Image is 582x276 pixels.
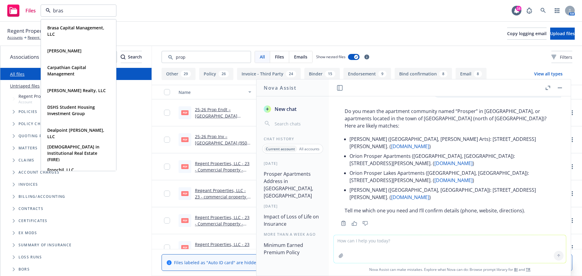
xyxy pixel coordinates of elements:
[456,68,487,80] button: Email
[18,219,47,223] span: Certificates
[195,107,238,131] a: 25-26 Prop Endt – [GEOGRAPHIC_DATA] ([STREET_ADDRESS][PERSON_NAME]).pdf
[256,232,329,237] div: More than a week ago
[18,134,53,138] span: Quoting plans
[7,35,23,40] a: Accounts
[551,5,563,17] a: Switch app
[47,48,82,54] strong: [PERSON_NAME]
[551,54,572,60] span: Filters
[560,54,572,60] span: Filters
[254,85,331,99] button: File type
[569,163,576,170] a: more
[569,217,576,224] a: more
[18,255,42,259] span: Loss Runs
[507,31,547,36] span: Copy logging email
[523,5,535,17] a: Report a Bug
[304,68,340,80] button: Binder
[378,71,386,77] div: 9
[25,8,36,13] span: Files
[181,110,189,115] span: pdf
[164,137,170,143] input: Toggle Row Selected
[294,54,307,60] span: Emails
[181,164,189,169] span: pdf
[537,5,549,17] a: Search
[18,158,34,162] span: Claims
[18,183,38,186] span: Invoices
[350,185,555,202] li: [PERSON_NAME] ([GEOGRAPHIC_DATA], [GEOGRAPHIC_DATA]): [STREET_ADDRESS][PERSON_NAME]. ( )
[181,191,189,196] span: pdf
[219,71,229,77] div: 26
[181,245,189,250] span: pdf
[526,267,530,272] a: TR
[391,143,429,150] a: [DOMAIN_NAME]
[179,89,245,95] div: Name
[195,214,249,233] a: Regent Properties, LLC - 23 - Commercial Property - Policy.pdf
[275,54,284,60] span: Files
[264,84,296,91] h1: Nova Assist
[7,27,62,35] span: Regent Properties, LLC
[524,68,572,80] button: View all types
[199,68,233,80] button: Policy
[0,92,152,191] div: Tree Example
[195,188,249,206] a: Regeant Properties, LLC - 23 - commercial property - policy.pdf
[164,218,170,224] input: Toggle Row Selected
[47,167,74,173] strong: Fronchil, LLC
[350,151,555,168] li: Orion Prosper Apartments ([GEOGRAPHIC_DATA], [GEOGRAPHIC_DATA]): [STREET_ADDRESS][PERSON_NAME]. ( )
[569,190,576,197] a: more
[434,160,473,167] a: [DOMAIN_NAME]
[51,7,104,14] input: Filter by keyword
[550,28,575,40] button: Upload files
[47,127,104,139] strong: Dealpoint [PERSON_NAME], LLC
[395,68,452,80] button: Bind confirmation
[164,164,170,170] input: Toggle Row Selected
[237,68,301,80] button: Invoice - Third Party
[439,71,447,77] div: 8
[10,83,40,89] a: Untriaged files
[164,89,170,95] input: Select all
[47,88,106,93] strong: [PERSON_NAME] Realty, LLC
[514,267,518,272] a: BI
[256,204,329,209] div: [DATE]
[18,243,72,247] span: Summary of insurance
[174,259,301,266] span: Files labeled as "Auto ID card" are hidden.
[18,122,75,126] span: Policy change requests
[164,191,170,197] input: Toggle Row Selected
[181,71,191,77] div: 29
[10,71,25,77] a: All files
[18,268,30,271] span: BORs
[195,134,251,158] a: 25-26 Prop Inv – [GEOGRAPHIC_DATA] (950 & [STREET_ADDRESS][PERSON_NAME]).pdf
[47,25,104,37] strong: Brasa Capital Management, LLC
[18,110,38,114] span: Policies
[273,105,296,113] span: New chat
[195,241,249,260] a: Regent Properties, LLC - 23 - Commercial Property - Policy invoice.pdf
[181,218,189,223] span: pdf
[569,136,576,143] a: more
[261,168,324,201] button: Prosper Apartments Address in [GEOGRAPHIC_DATA], [GEOGRAPHIC_DATA]
[195,161,249,179] a: Regent Properties, LLC - 23 - Commercial Property - Binder.pdf
[341,221,346,226] svg: Copy to clipboard
[121,55,125,59] svg: Search
[164,244,170,251] input: Toggle Row Selected
[0,191,152,275] div: Folder Tree Example
[162,68,196,80] button: Other
[350,134,555,151] li: [PERSON_NAME] ([GEOGRAPHIC_DATA], [PERSON_NAME] Arts): [STREET_ADDRESS][PERSON_NAME]. ( )
[181,137,189,142] span: pdf
[550,31,575,36] span: Upload files
[299,146,319,151] p: All accounts
[256,161,329,166] div: [DATE]
[18,195,65,198] span: Billing/Accounting
[551,51,572,63] button: Filters
[266,146,295,151] p: Current account
[176,85,254,99] button: Name
[331,263,568,276] span: Nova Assist can make mistakes. Explore what Nova can do: Browse prompt library for and
[28,35,66,40] a: Regent Properties, LLC
[5,2,38,19] a: Files
[507,28,547,40] button: Copy logging email
[516,6,521,11] div: 16
[18,146,38,150] span: Matters
[18,99,64,105] span: Account
[273,119,322,128] input: Search chats
[345,207,555,214] p: Tell me which one you need and I’ll confirm details (phone, website, directions).
[256,136,329,141] div: Chat History
[18,207,43,211] span: Contracts
[18,93,64,99] span: Regent Properties, LLC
